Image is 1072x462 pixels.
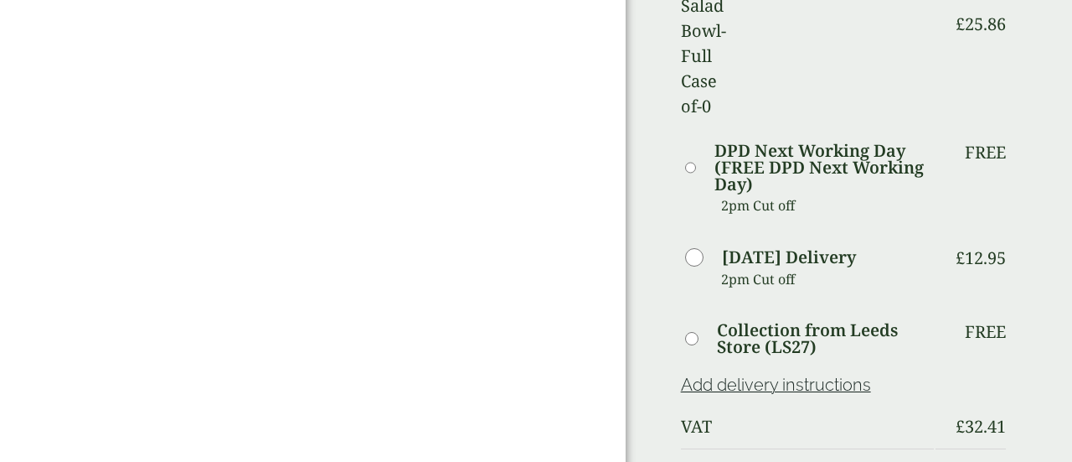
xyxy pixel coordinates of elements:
[721,267,935,292] p: 2pm Cut off
[681,407,935,447] th: VAT
[956,13,1006,35] bdi: 25.86
[717,322,934,356] label: Collection from Leeds Store (LS27)
[681,375,871,395] a: Add delivery instructions
[956,247,1006,269] bdi: 12.95
[722,249,856,266] label: [DATE] Delivery
[956,13,965,35] span: £
[965,143,1006,163] p: Free
[965,322,1006,342] p: Free
[721,193,935,218] p: 2pm Cut off
[956,415,1006,438] bdi: 32.41
[714,143,935,193] label: DPD Next Working Day (FREE DPD Next Working Day)
[956,247,965,269] span: £
[956,415,965,438] span: £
